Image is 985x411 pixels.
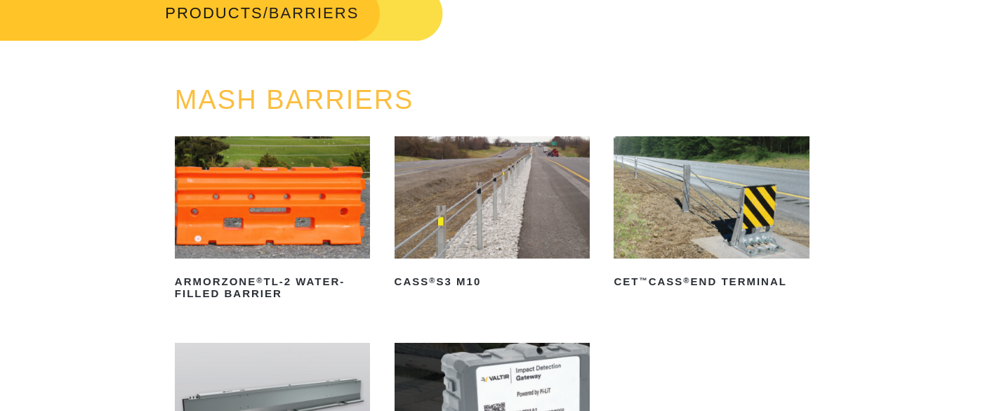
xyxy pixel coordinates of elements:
[395,136,590,293] a: CASS®S3 M10
[683,276,690,285] sup: ®
[175,136,370,305] a: ArmorZone®TL-2 Water-Filled Barrier
[175,271,370,305] h2: ArmorZone TL-2 Water-Filled Barrier
[429,276,436,285] sup: ®
[614,136,809,293] a: CET™CASS®End Terminal
[614,271,809,294] h2: CET CASS End Terminal
[165,4,263,22] a: PRODUCTS
[256,276,263,285] sup: ®
[175,85,414,115] a: MASH BARRIERS
[395,271,590,294] h2: CASS S3 M10
[639,276,648,285] sup: ™
[269,4,359,22] span: BARRIERS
